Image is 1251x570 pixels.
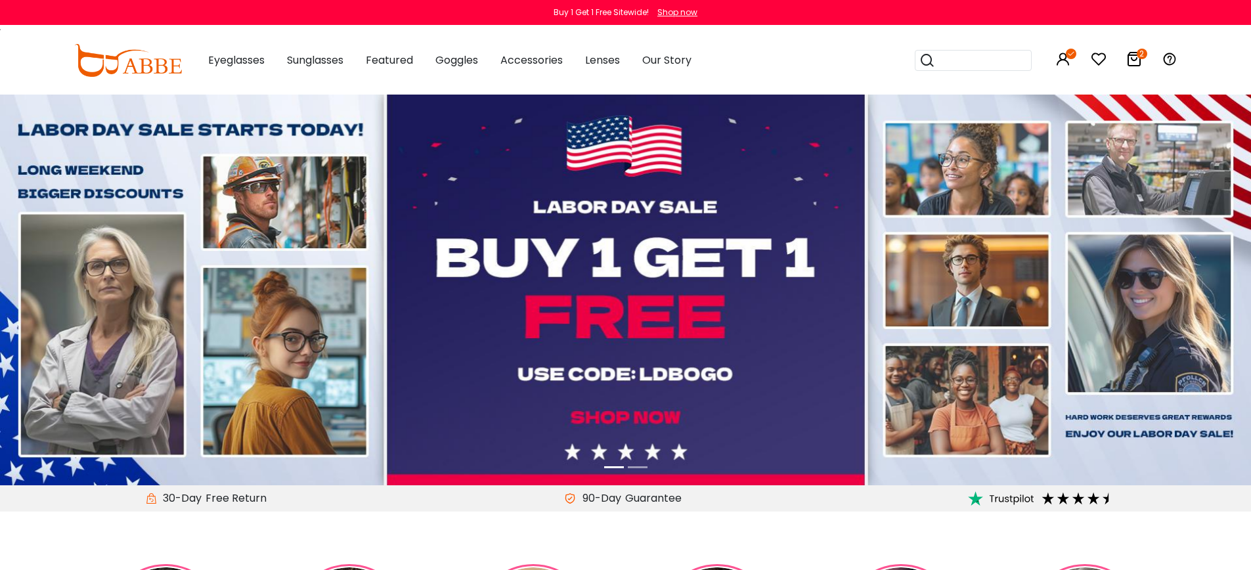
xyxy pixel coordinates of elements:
span: Our Story [642,53,691,68]
span: Accessories [500,53,563,68]
span: Goggles [435,53,478,68]
a: 2 [1126,54,1142,69]
span: Featured [366,53,413,68]
span: Lenses [585,53,620,68]
a: Shop now [651,7,697,18]
div: Shop now [657,7,697,18]
span: 30-Day [156,491,202,506]
i: 2 [1137,49,1147,59]
div: Buy 1 Get 1 Free Sitewide! [554,7,649,18]
span: Sunglasses [287,53,343,68]
img: abbeglasses.com [74,44,182,77]
span: 90-Day [576,491,621,506]
div: Guarantee [621,491,686,506]
span: Eyeglasses [208,53,265,68]
div: Free Return [202,491,271,506]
